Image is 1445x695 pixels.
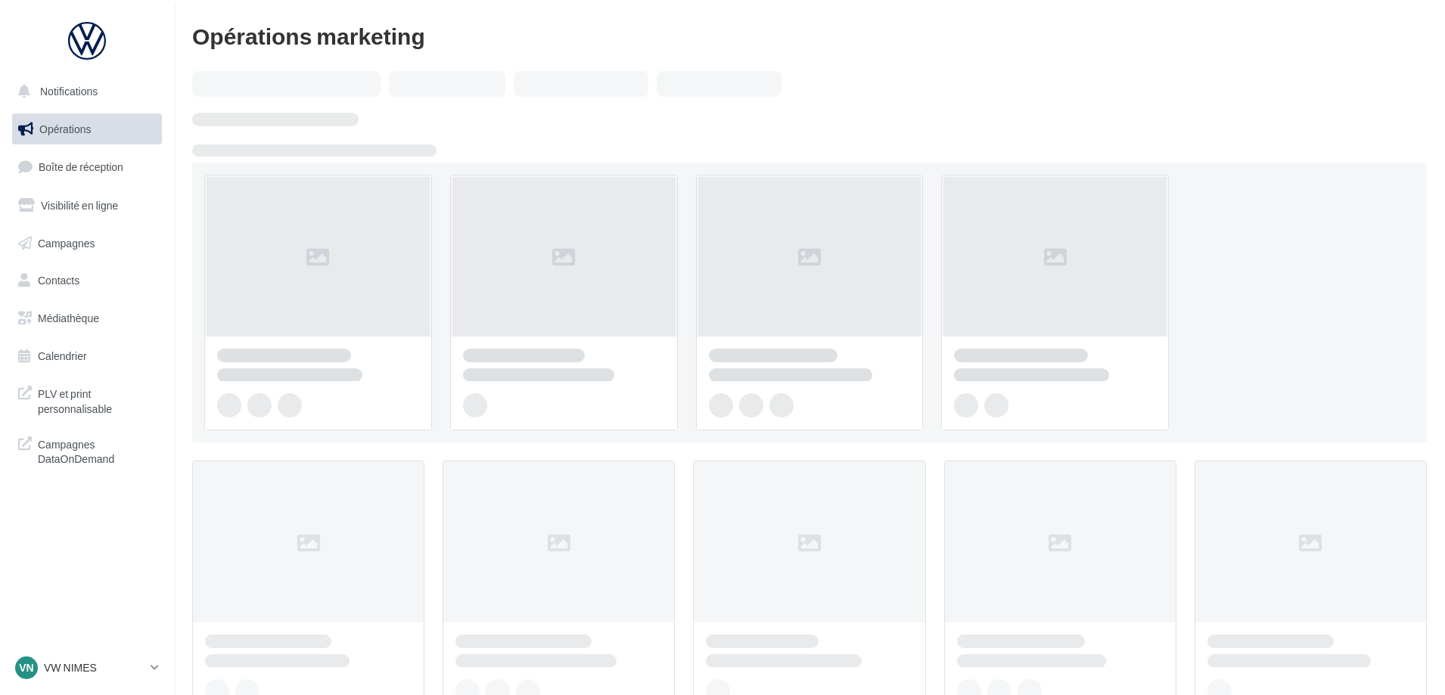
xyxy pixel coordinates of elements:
a: Contacts [9,265,165,296]
span: PLV et print personnalisable [38,383,156,416]
a: Campagnes DataOnDemand [9,428,165,473]
button: Notifications [9,76,159,107]
span: Médiathèque [38,312,99,324]
span: Campagnes [38,236,95,249]
span: Opérations [39,123,91,135]
a: Calendrier [9,340,165,372]
a: Médiathèque [9,303,165,334]
a: PLV et print personnalisable [9,377,165,422]
span: Campagnes DataOnDemand [38,434,156,467]
span: VN [19,660,33,675]
div: Opérations marketing [192,24,1427,47]
a: VN VW NIMES [12,653,162,682]
a: Campagnes [9,228,165,259]
span: Contacts [38,274,79,287]
a: Visibilité en ligne [9,190,165,222]
a: Boîte de réception [9,150,165,183]
a: Opérations [9,113,165,145]
span: Calendrier [38,349,87,362]
span: Visibilité en ligne [41,199,118,212]
span: Boîte de réception [39,160,123,173]
p: VW NIMES [44,660,144,675]
span: Notifications [40,85,98,98]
